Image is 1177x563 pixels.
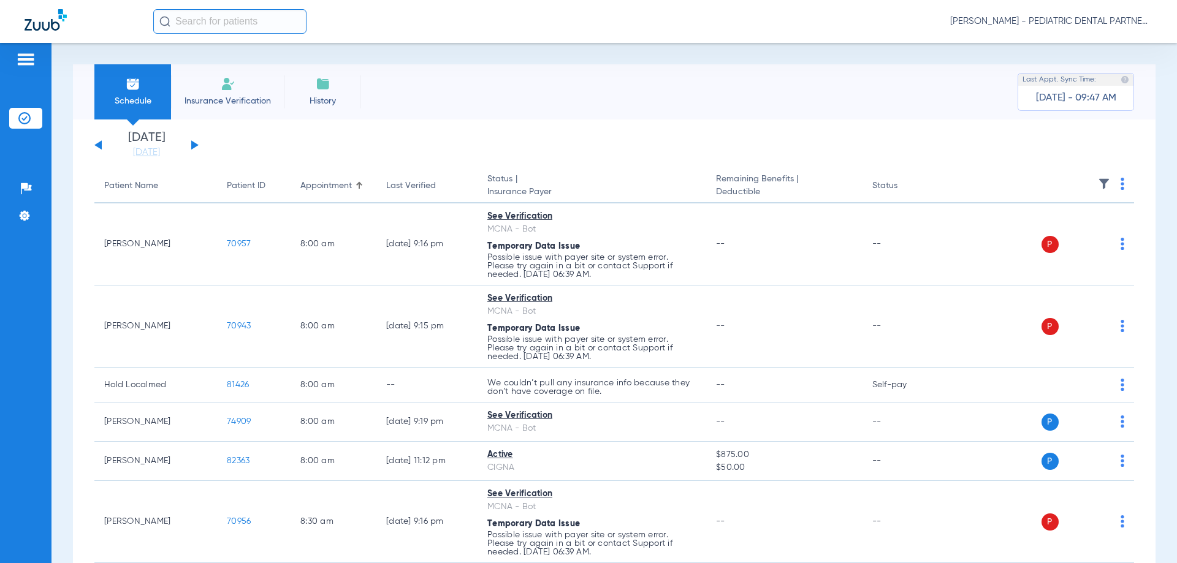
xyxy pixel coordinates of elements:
img: group-dot-blue.svg [1121,178,1124,190]
span: -- [716,517,725,526]
span: [DATE] - 09:47 AM [1036,92,1116,104]
div: MCNA - Bot [487,422,696,435]
td: -- [863,285,945,368]
td: [PERSON_NAME] [94,481,217,563]
div: See Verification [487,409,696,422]
img: Schedule [126,77,140,91]
span: History [294,95,352,107]
span: Insurance Verification [180,95,275,107]
img: last sync help info [1121,75,1129,84]
span: 81426 [227,380,249,389]
td: Hold Localmed [94,368,217,402]
img: Zuub Logo [25,9,67,31]
td: -- [863,402,945,442]
td: [PERSON_NAME] [94,402,217,442]
td: [DATE] 11:12 PM [376,442,478,481]
div: See Verification [487,488,696,501]
td: [DATE] 9:16 PM [376,203,478,285]
iframe: Chat Widget [1116,504,1177,563]
td: Self-pay [863,368,945,402]
span: -- [716,417,725,426]
div: MCNA - Bot [487,305,696,318]
td: 8:00 AM [291,442,376,481]
div: Patient Name [104,179,158,192]
span: Schedule [104,95,162,107]
img: group-dot-blue.svg [1121,415,1124,428]
div: Patient ID [227,179,281,192]
td: -- [863,442,945,481]
span: Temporary Data Issue [487,242,580,251]
input: Search for patients [153,9,307,34]
p: Possible issue with payer site or system error. Please try again in a bit or contact Support if n... [487,335,696,361]
img: group-dot-blue.svg [1121,238,1124,250]
span: P [1042,236,1059,253]
th: Status [863,169,945,203]
span: $875.00 [716,448,852,461]
td: 8:00 AM [291,285,376,368]
td: -- [376,368,478,402]
div: Patient Name [104,179,207,192]
th: Remaining Benefits | [706,169,862,203]
td: -- [863,203,945,285]
td: 8:00 AM [291,203,376,285]
td: [PERSON_NAME] [94,442,217,481]
span: $50.00 [716,461,852,474]
span: -- [716,240,725,248]
p: Possible issue with payer site or system error. Please try again in a bit or contact Support if n... [487,531,696,556]
div: See Verification [487,292,696,305]
div: Last Verified [386,179,436,192]
img: group-dot-blue.svg [1121,320,1124,332]
td: [PERSON_NAME] [94,285,217,368]
img: group-dot-blue.svg [1121,455,1124,467]
img: filter.svg [1098,178,1110,190]
div: Active [487,448,696,461]
span: 70956 [227,517,251,526]
span: P [1042,453,1059,470]
img: Search Icon [159,16,170,27]
td: 8:00 AM [291,368,376,402]
td: 8:30 AM [291,481,376,563]
p: We couldn’t pull any insurance info because they don’t have coverage on file. [487,379,696,396]
span: -- [716,380,725,389]
span: Last Appt. Sync Time: [1023,74,1096,86]
a: [DATE] [110,146,183,159]
div: Last Verified [386,179,468,192]
span: -- [716,322,725,330]
span: Temporary Data Issue [487,324,580,333]
span: Temporary Data Issue [487,520,580,528]
td: 8:00 AM [291,402,376,442]
img: hamburger-icon [16,52,36,67]
span: 74909 [227,417,251,426]
span: 70943 [227,322,251,330]
span: [PERSON_NAME] - PEDIATRIC DENTAL PARTNERS SHREVEPORT [950,15,1152,28]
div: Appointment [300,179,367,192]
span: Deductible [716,186,852,198]
p: Possible issue with payer site or system error. Please try again in a bit or contact Support if n... [487,253,696,279]
span: P [1042,414,1059,431]
td: [DATE] 9:19 PM [376,402,478,442]
div: MCNA - Bot [487,501,696,513]
div: Appointment [300,179,352,192]
div: MCNA - Bot [487,223,696,236]
div: See Verification [487,210,696,223]
span: P [1042,513,1059,531]
img: group-dot-blue.svg [1121,379,1124,391]
th: Status | [478,169,706,203]
li: [DATE] [110,132,183,159]
span: Insurance Payer [487,186,696,198]
img: Manual Insurance Verification [221,77,235,91]
div: CIGNA [487,461,696,474]
div: Patient ID [227,179,265,192]
span: P [1042,318,1059,335]
img: History [316,77,330,91]
span: 82363 [227,456,249,465]
td: -- [863,481,945,563]
td: [PERSON_NAME] [94,203,217,285]
td: [DATE] 9:15 PM [376,285,478,368]
td: [DATE] 9:16 PM [376,481,478,563]
span: 70957 [227,240,251,248]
